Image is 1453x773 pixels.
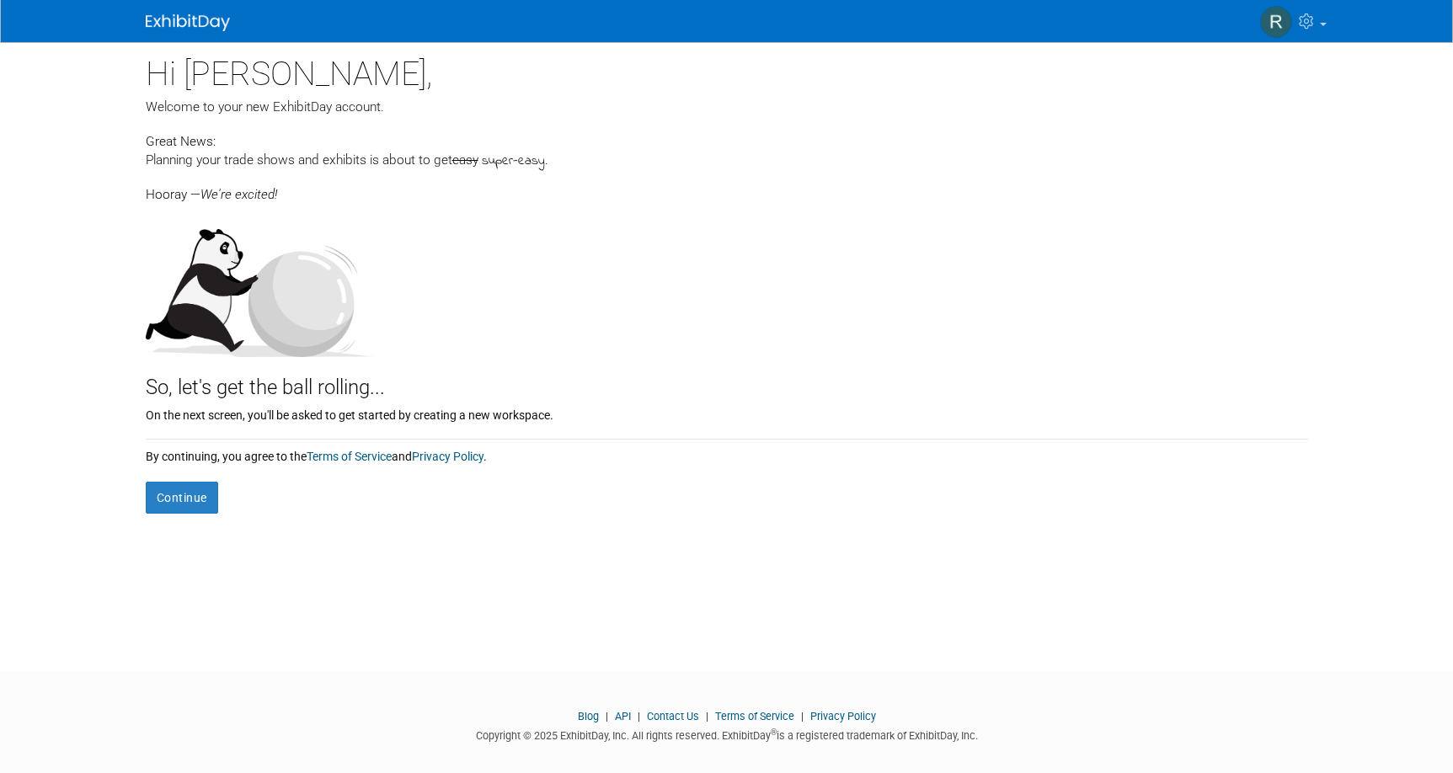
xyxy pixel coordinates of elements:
[307,450,392,463] a: Terms of Service
[601,710,612,722] span: |
[1260,6,1292,38] img: Randy Ryan
[146,98,1308,116] div: Welcome to your new ExhibitDay account.
[146,402,1308,424] div: On the next screen, you'll be asked to get started by creating a new workspace.
[647,710,699,722] a: Contact Us
[146,131,1308,151] div: Great News:
[771,728,777,737] sup: ®
[452,152,478,168] span: easy
[412,450,483,463] a: Privacy Policy
[810,710,876,722] a: Privacy Policy
[797,710,808,722] span: |
[482,152,545,171] span: super-easy
[146,14,230,31] img: ExhibitDay
[633,710,644,722] span: |
[146,151,1308,171] div: Planning your trade shows and exhibits is about to get .
[702,710,713,722] span: |
[146,440,1308,465] div: By continuing, you agree to the and .
[146,171,1308,204] div: Hooray —
[146,42,1308,98] div: Hi [PERSON_NAME],
[715,710,794,722] a: Terms of Service
[578,710,599,722] a: Blog
[146,212,373,357] img: Let's get the ball rolling
[146,482,218,514] button: Continue
[146,357,1308,402] div: So, let's get the ball rolling...
[615,710,631,722] a: API
[200,187,277,202] span: We're excited!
